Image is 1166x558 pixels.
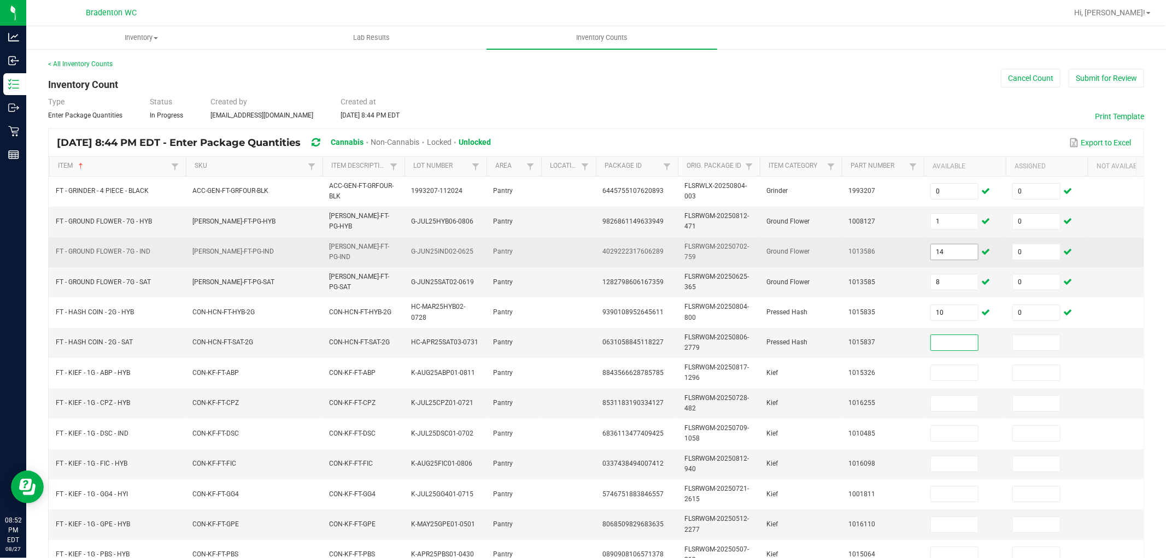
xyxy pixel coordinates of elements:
[602,550,664,558] span: 0890908106571378
[766,248,810,255] span: Ground Flower
[256,26,487,49] a: Lab Results
[329,273,389,291] span: [PERSON_NAME]-FT-PG-SAT
[329,338,390,346] span: CON-HCN-FT-SAT-2G
[766,338,807,346] span: Pressed Hash
[766,308,807,316] span: Pressed Hash
[769,162,824,171] a: Item CategorySortable
[493,187,513,195] span: Pantry
[1006,157,1088,177] th: Assigned
[192,460,236,467] span: CON-KF-FT-FIC
[493,520,513,528] span: Pantry
[329,520,376,528] span: CON-KF-FT-GPE
[684,333,749,351] span: FLSRWGM-20250806-2779
[602,338,664,346] span: 0631058845118227
[493,278,513,286] span: Pantry
[329,550,375,558] span: CON-KF-FT-PBS
[493,369,513,377] span: Pantry
[848,187,875,195] span: 1993207
[848,430,875,437] span: 1010485
[602,278,664,286] span: 1282798606167359
[684,394,749,412] span: FLSRWGM-20250728-482
[192,399,239,407] span: CON-KF-FT-CPZ
[331,162,386,171] a: Item DescriptionSortable
[192,308,255,316] span: CON-HCN-FT-HYB-2G
[192,430,239,437] span: CON-KF-FT-DSC
[8,126,19,137] inline-svg: Retail
[56,218,152,225] span: FT - GROUND FLOWER - 7G - HYB
[1001,69,1060,87] button: Cancel Count
[56,490,128,498] span: FT - KIEF - 1G - GG4 - HYI
[602,430,664,437] span: 6836113477409425
[57,133,499,153] div: [DATE] 8:44 PM EDT - Enter Package Quantities
[8,102,19,113] inline-svg: Outbound
[411,278,474,286] span: G-JUN25SAT02-0619
[848,218,875,225] span: 1008127
[848,338,875,346] span: 1015837
[56,278,151,286] span: FT - GROUND FLOWER - 7G - SAT
[493,550,513,558] span: Pantry
[329,430,376,437] span: CON-KF-FT-DSC
[605,162,660,171] a: Package IdSortable
[195,162,304,171] a: SKUSortable
[766,430,778,437] span: Kief
[56,430,128,437] span: FT - KIEF - 1G - DSC - IND
[1069,69,1144,87] button: Submit for Review
[56,187,149,195] span: FT - GRINDER - 4 PIECE - BLACK
[329,490,376,498] span: CON-KF-FT-GG4
[524,160,537,173] a: Filter
[848,399,875,407] span: 1016255
[86,8,137,17] span: Bradenton WC
[77,162,85,171] span: Sortable
[495,162,523,171] a: AreaSortable
[411,303,465,321] span: HC-MAR25HYB02-0728
[192,218,276,225] span: [PERSON_NAME]-FT-PG-HYB
[411,490,473,498] span: K-JUL25GG401-0715
[848,490,875,498] span: 1001811
[8,55,19,66] inline-svg: Inbound
[766,218,810,225] span: Ground Flower
[684,273,749,291] span: FLSRWGM-20250625-365
[411,520,475,528] span: K-MAY25GPE01-0501
[924,157,1006,177] th: Available
[411,248,473,255] span: G-JUN25IND02-0625
[56,399,130,407] span: FT - KIEF - 1G - CPZ - HYB
[550,162,578,171] a: LocationSortable
[411,338,478,346] span: HC-APR25SAT03-0731
[329,212,389,230] span: [PERSON_NAME]-FT-PG-HYB
[192,278,274,286] span: [PERSON_NAME]-FT-PG-SAT
[341,111,400,119] span: [DATE] 8:44 PM EDT
[493,399,513,407] span: Pantry
[329,369,376,377] span: CON-KF-FT-ABP
[848,520,875,528] span: 1016110
[766,278,810,286] span: Ground Flower
[602,308,664,316] span: 9390108952645611
[56,520,130,528] span: FT - KIEF - 1G - GPE - HYB
[906,160,919,173] a: Filter
[561,33,642,43] span: Inventory Counts
[11,471,44,503] iframe: Resource center
[766,520,778,528] span: Kief
[56,460,127,467] span: FT - KIEF - 1G - FIC - HYB
[602,248,664,255] span: 4029222317606289
[329,182,394,200] span: ACC-GEN-FT-GRFOUR-BLK
[48,111,122,119] span: Enter Package Quantities
[493,218,513,225] span: Pantry
[1067,133,1134,152] button: Export to Excel
[150,97,172,106] span: Status
[5,545,21,553] p: 08/27
[48,79,118,90] span: Inventory Count
[766,399,778,407] span: Kief
[56,248,150,255] span: FT - GROUND FLOWER - 7G - IND
[192,338,253,346] span: CON-HCN-FT-SAT-2G
[602,399,664,407] span: 8531183190334127
[427,138,452,146] span: Locked
[387,160,400,173] a: Filter
[766,490,778,498] span: Kief
[1095,111,1144,122] button: Print Template
[411,399,473,407] span: K-JUL25CPZ01-0721
[660,160,673,173] a: Filter
[684,455,749,473] span: FLSRWGM-20250812-940
[26,26,256,49] a: Inventory
[766,460,778,467] span: Kief
[338,33,405,43] span: Lab Results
